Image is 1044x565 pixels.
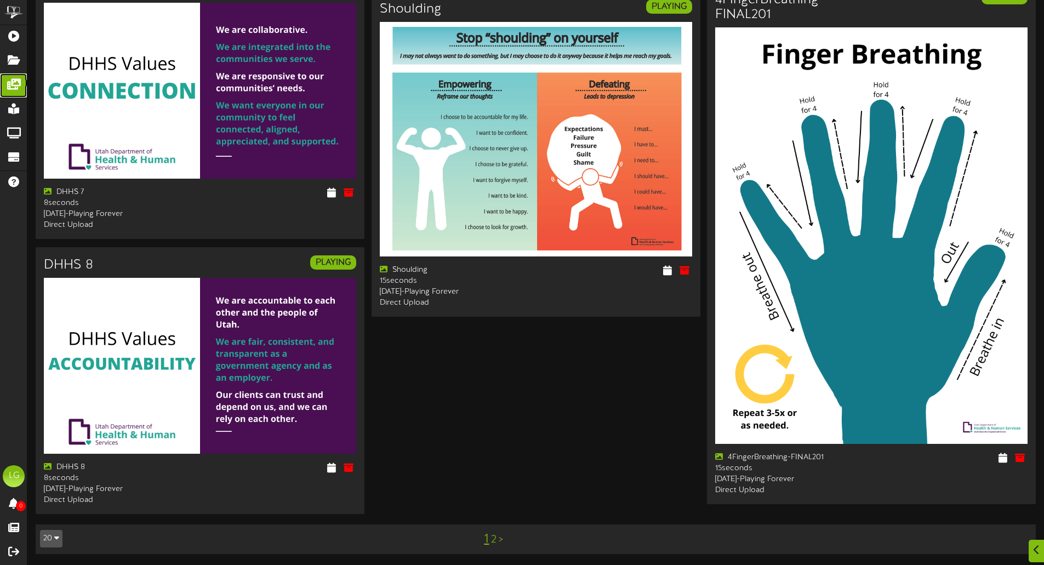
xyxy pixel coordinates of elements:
[44,198,192,209] div: 8 seconds
[484,532,489,546] a: 1
[380,276,528,287] div: 15 seconds
[44,278,356,454] img: 3323add1-1e64-401f-828b-33875e19ce8cusdcdhhsvalues7.png
[44,209,192,220] div: [DATE] - Playing Forever
[44,495,192,506] div: Direct Upload
[44,484,192,495] div: [DATE] - Playing Forever
[44,473,192,484] div: 8 seconds
[40,530,62,547] button: 20
[380,2,441,16] h3: Shoulding
[316,258,351,267] strong: PLAYING
[380,22,692,256] img: ddad246d-ab79-43b6-99d6-954977cf4584.jpg
[16,501,26,511] span: 0
[491,534,497,546] a: 2
[715,485,863,496] div: Direct Upload
[652,2,687,12] strong: PLAYING
[715,27,1028,444] img: 8d921366-160f-4ed0-a7fc-6924c7b38e85.png
[380,287,528,298] div: [DATE] - Playing Forever
[44,462,192,473] div: DHHS 8
[44,220,192,231] div: Direct Upload
[715,463,863,474] div: 15 seconds
[380,298,528,309] div: Direct Upload
[715,452,863,463] div: 4FingerBreathing-FINAL201
[44,258,93,272] h3: DHHS 8
[380,265,528,276] div: Shoulding
[44,187,192,198] div: DHHS 7
[44,3,356,179] img: b7d73c53-c44a-4c9b-8956-5dc92d696a0busdcdhhsvalues6.png
[499,534,503,546] a: >
[715,474,863,485] div: [DATE] - Playing Forever
[3,465,25,487] div: LG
